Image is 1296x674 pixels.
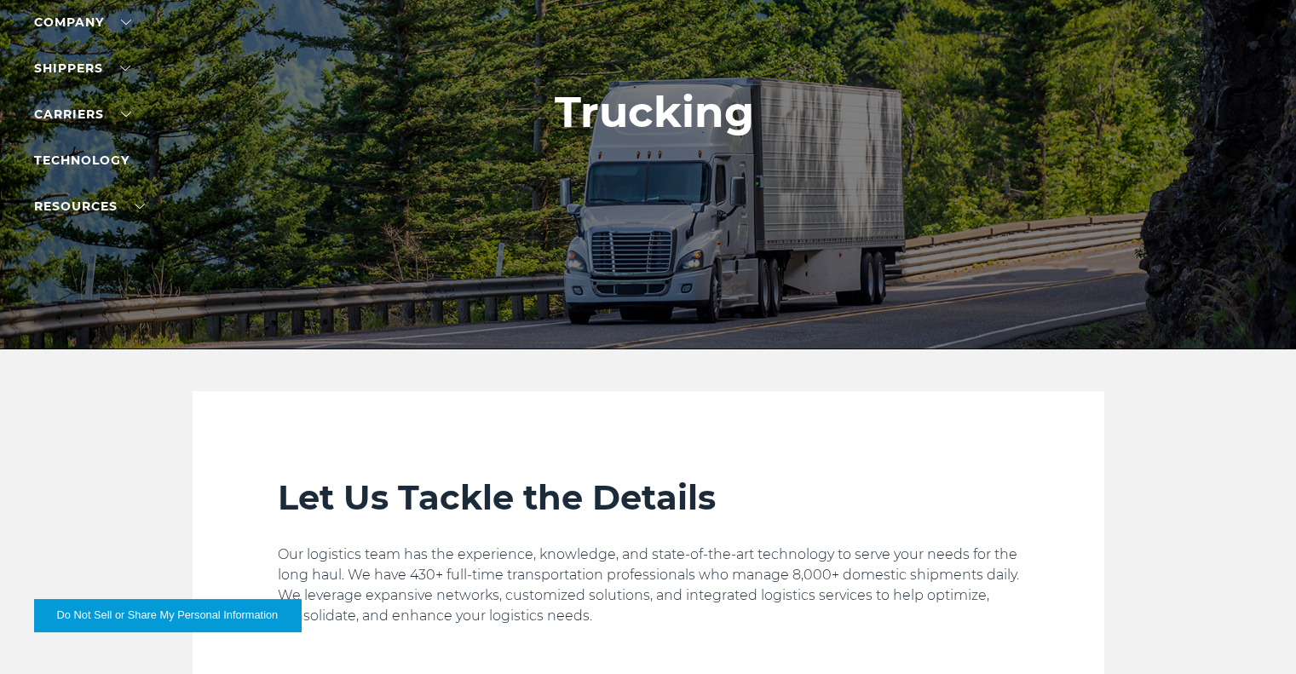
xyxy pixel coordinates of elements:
p: Our logistics team has the experience, knowledge, and state-of-the-art technology to serve your n... [278,544,1019,626]
h1: Trucking [555,88,754,137]
a: Carriers [34,107,131,122]
a: RESOURCES [34,199,145,214]
a: SHIPPERS [34,60,130,76]
a: Company [34,14,131,30]
button: Do Not Sell or Share My Personal Information [34,599,301,631]
h2: Let Us Tackle the Details [278,476,1019,519]
a: Technology [34,153,130,168]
